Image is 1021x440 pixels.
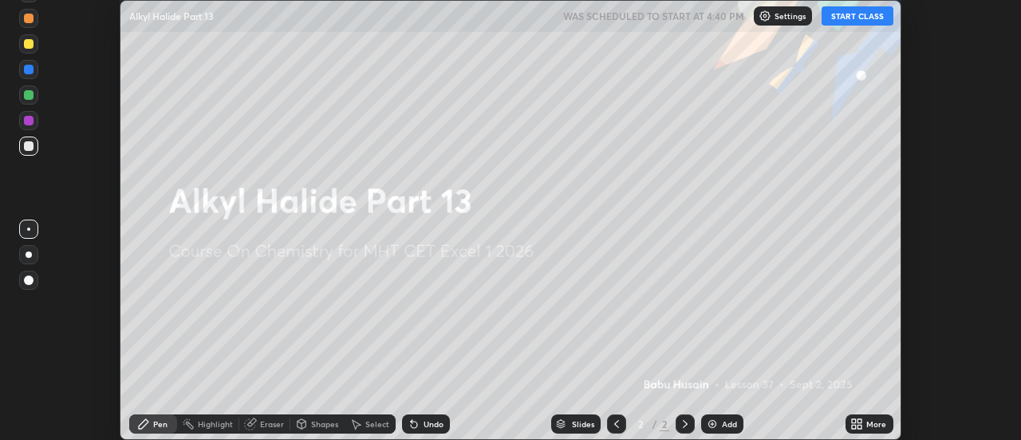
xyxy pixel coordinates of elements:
img: class-settings-icons [759,10,771,22]
div: Slides [572,420,594,428]
div: Shapes [311,420,338,428]
div: Highlight [198,420,233,428]
div: More [866,420,886,428]
div: 2 [660,417,669,431]
div: 2 [633,419,648,429]
p: Alkyl Halide Part 13 [129,10,214,22]
div: Undo [424,420,443,428]
div: Select [365,420,389,428]
h5: WAS SCHEDULED TO START AT 4:40 PM [563,9,744,23]
div: Add [722,420,737,428]
div: / [652,419,656,429]
div: Eraser [260,420,284,428]
button: START CLASS [822,6,893,26]
div: Pen [153,420,168,428]
img: add-slide-button [706,418,719,430]
p: Settings [775,12,806,20]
